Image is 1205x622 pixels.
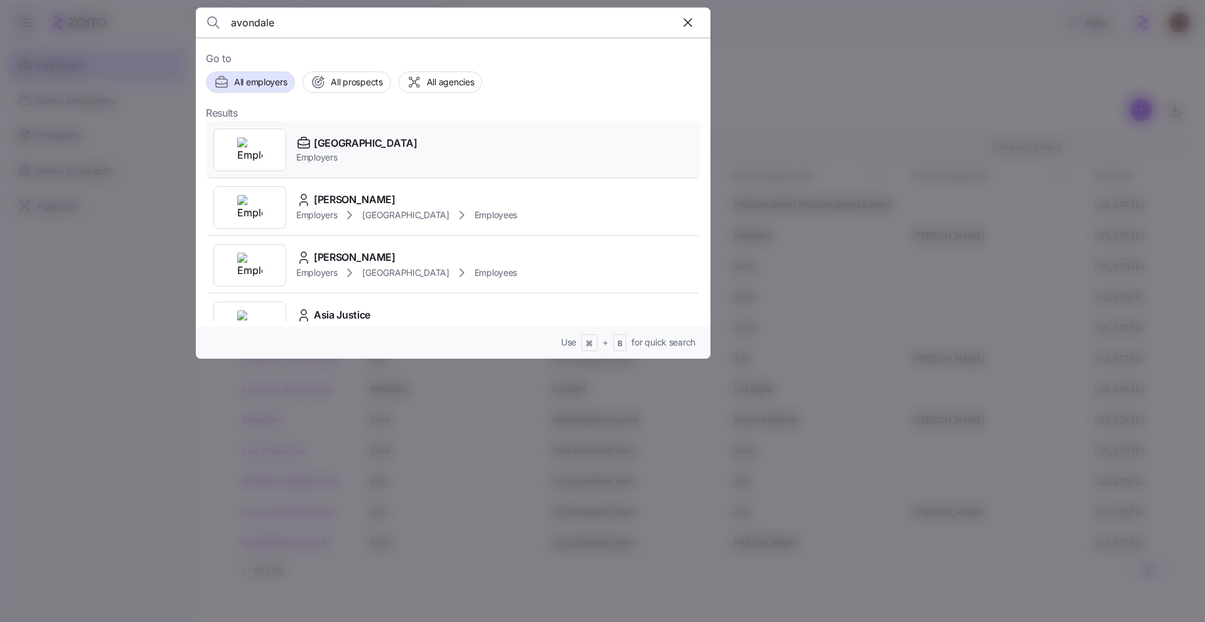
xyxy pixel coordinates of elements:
span: Employers [296,266,337,279]
button: All prospects [303,71,390,93]
span: [GEOGRAPHIC_DATA] [314,135,417,151]
span: Employers [296,209,337,221]
span: B [618,339,623,349]
span: [GEOGRAPHIC_DATA] [362,209,449,221]
span: Asia Justice [314,307,370,323]
span: + [602,336,608,349]
span: Employees [474,266,517,279]
span: ⌘ [586,339,593,349]
span: Use [561,336,576,349]
span: All prospects [331,76,382,88]
button: All employers [206,71,295,93]
img: Employer logo [237,310,262,335]
span: All agencies [427,76,474,88]
span: Go to [206,51,700,66]
span: [PERSON_NAME] [314,192,395,208]
span: Results [206,105,238,121]
button: All agencies [399,71,483,93]
span: [PERSON_NAME] [314,250,395,265]
span: for quick search [631,336,695,349]
span: [GEOGRAPHIC_DATA] [362,266,449,279]
span: All employers [234,76,287,88]
span: Employees [474,209,517,221]
span: Employers [296,151,417,164]
img: Employer logo [237,195,262,220]
img: Employer logo [237,253,262,278]
img: Employer logo [237,137,262,162]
